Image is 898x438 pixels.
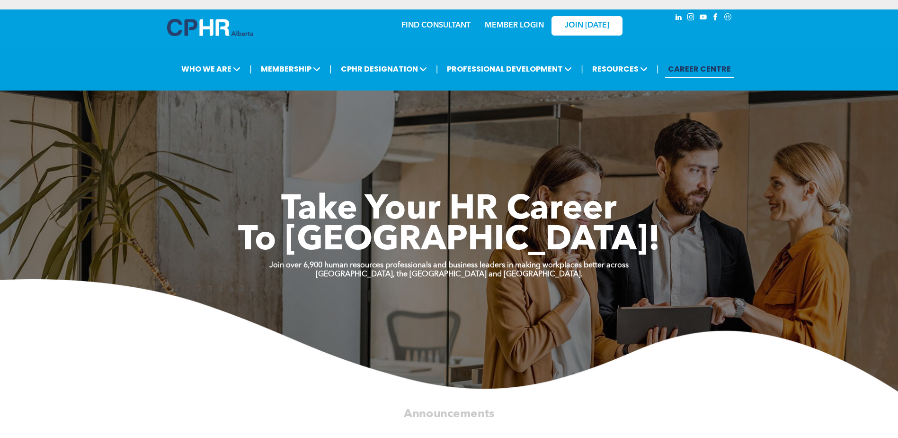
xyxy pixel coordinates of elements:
a: Social network [723,12,733,25]
a: facebook [711,12,721,25]
span: CPHR DESIGNATION [338,60,430,78]
strong: Join over 6,900 human resources professionals and business leaders in making workplaces better ac... [269,262,629,269]
a: FIND CONSULTANT [401,22,471,29]
img: A blue and white logo for cp alberta [167,19,253,36]
span: To [GEOGRAPHIC_DATA]! [238,224,660,258]
li: | [329,59,332,79]
span: JOIN [DATE] [565,21,609,30]
a: instagram [686,12,696,25]
span: WHO WE ARE [178,60,243,78]
li: | [657,59,659,79]
a: youtube [698,12,709,25]
a: MEMBER LOGIN [485,22,544,29]
li: | [249,59,252,79]
a: linkedin [674,12,684,25]
strong: [GEOGRAPHIC_DATA], the [GEOGRAPHIC_DATA] and [GEOGRAPHIC_DATA]. [316,271,583,278]
a: CAREER CENTRE [665,60,734,78]
span: MEMBERSHIP [258,60,323,78]
span: Take Your HR Career [281,193,617,227]
li: | [436,59,438,79]
span: RESOURCES [589,60,650,78]
a: JOIN [DATE] [551,16,622,36]
li: | [581,59,583,79]
span: PROFESSIONAL DEVELOPMENT [444,60,575,78]
span: Announcements [404,408,494,420]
